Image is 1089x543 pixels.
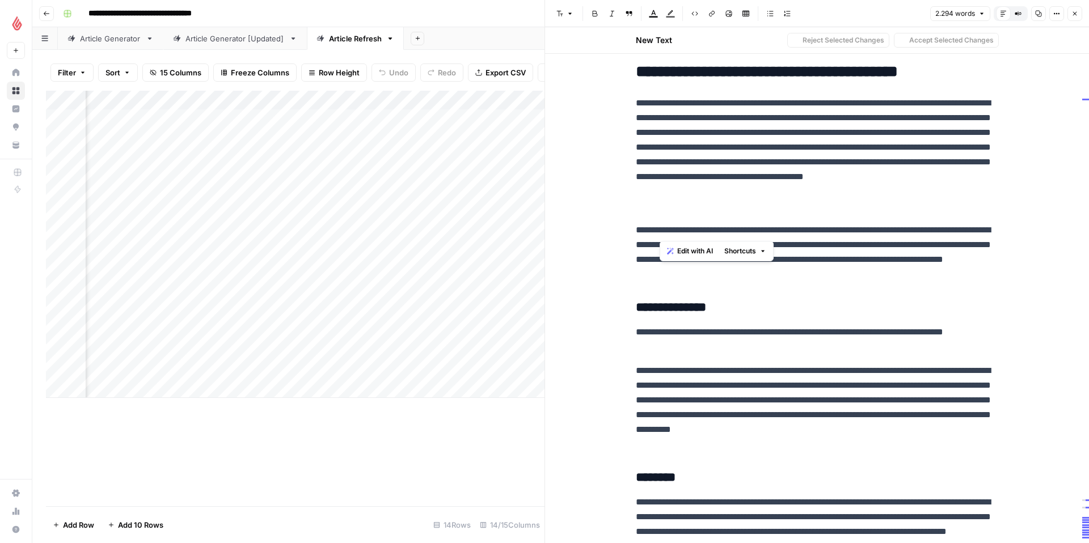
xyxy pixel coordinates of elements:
span: Add Row [63,519,94,531]
span: Redo [438,67,456,78]
a: Article Generator [58,27,163,50]
span: Export CSV [486,67,526,78]
span: 15 Columns [160,67,201,78]
a: Insights [7,100,25,118]
span: Reject Selected Changes [803,35,884,45]
a: Home [7,63,25,82]
span: Edit with AI [677,246,713,256]
a: Usage [7,502,25,520]
button: Row Height [301,63,367,82]
span: Sort [105,67,120,78]
a: Settings [7,484,25,502]
button: Help + Support [7,520,25,538]
a: Article Refresh [307,27,404,50]
div: 14/15 Columns [475,516,544,534]
button: Add Row [46,516,101,534]
span: Add 10 Rows [118,519,163,531]
span: Row Height [319,67,360,78]
a: Your Data [7,136,25,154]
img: Lightspeed Logo [7,13,27,33]
a: Browse [7,82,25,100]
button: Freeze Columns [213,63,297,82]
a: Opportunities [7,118,25,136]
span: Freeze Columns [231,67,289,78]
span: Undo [389,67,408,78]
div: Article Refresh [329,33,382,44]
button: Filter [50,63,94,82]
span: 2.294 words [935,9,975,19]
div: Article Generator [Updated] [185,33,285,44]
button: Reject Selected Changes [787,33,889,48]
button: Edit with AI [662,244,717,258]
button: Shortcuts [720,244,771,258]
span: Accept Selected Changes [909,35,994,45]
span: Shortcuts [724,246,756,256]
button: Redo [420,63,463,82]
button: Workspace: Lightspeed [7,9,25,37]
div: Article Generator [80,33,141,44]
a: Article Generator [Updated] [163,27,307,50]
span: Filter [58,67,76,78]
div: 14 Rows [429,516,475,534]
button: Sort [98,63,138,82]
button: Add 10 Rows [101,516,170,534]
h2: New Text [636,35,672,46]
button: 2.294 words [930,6,990,21]
button: Export CSV [468,63,533,82]
button: Accept Selected Changes [894,33,999,48]
button: 15 Columns [142,63,209,82]
button: Undo [372,63,416,82]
